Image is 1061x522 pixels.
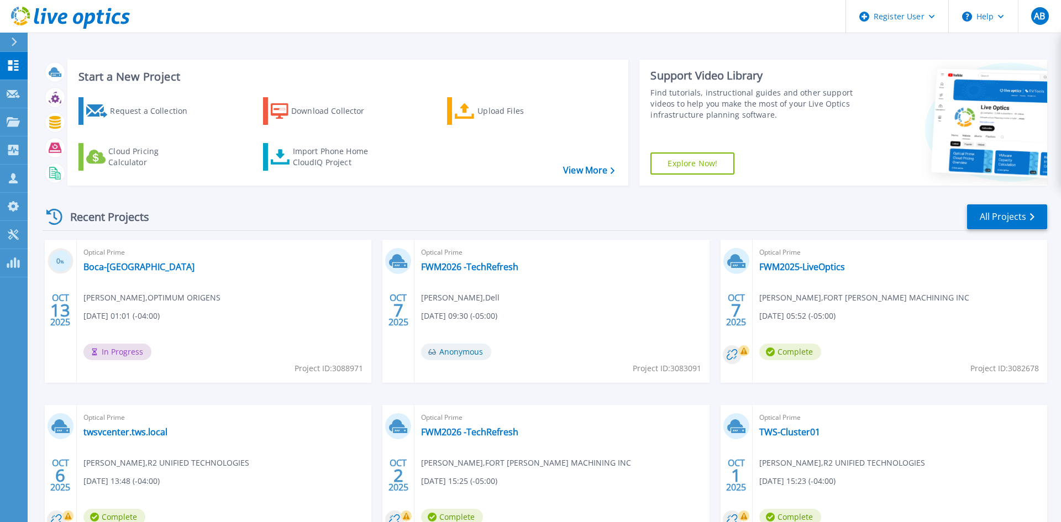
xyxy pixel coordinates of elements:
[60,259,64,265] span: %
[78,97,202,125] a: Request a Collection
[83,412,365,424] span: Optical Prime
[421,292,500,304] span: [PERSON_NAME] , Dell
[759,457,925,469] span: [PERSON_NAME] , R2 UNIFIED TECHNOLOGIES
[726,455,747,495] div: OCT 2025
[78,71,614,83] h3: Start a New Project
[650,152,734,175] a: Explore Now!
[50,455,71,495] div: OCT 2025
[263,97,386,125] a: Download Collector
[563,165,614,176] a: View More
[759,310,836,322] span: [DATE] 05:52 (-05:00)
[295,362,363,375] span: Project ID: 3088971
[759,426,820,437] a: TWS-Cluster01
[759,344,821,360] span: Complete
[421,261,518,272] a: FWM2026 -TechRefresh
[421,344,491,360] span: Anonymous
[726,290,747,330] div: OCT 2025
[388,455,409,495] div: OCT 2025
[447,97,570,125] a: Upload Files
[759,246,1041,259] span: Optical Prime
[421,412,702,424] span: Optical Prime
[78,143,202,171] a: Cloud Pricing Calculator
[83,475,160,487] span: [DATE] 13:48 (-04:00)
[43,203,164,230] div: Recent Projects
[50,305,70,315] span: 13
[291,100,380,122] div: Download Collector
[477,100,566,122] div: Upload Files
[650,87,858,120] div: Find tutorials, instructional guides and other support videos to help you make the most of your L...
[421,475,497,487] span: [DATE] 15:25 (-05:00)
[83,426,167,437] a: twsvcenter.tws.local
[55,471,65,480] span: 6
[393,471,403,480] span: 2
[731,305,741,315] span: 7
[759,475,836,487] span: [DATE] 15:23 (-04:00)
[83,310,160,322] span: [DATE] 01:01 (-04:00)
[83,246,365,259] span: Optical Prime
[421,310,497,322] span: [DATE] 09:30 (-05:00)
[731,471,741,480] span: 1
[48,255,73,268] h3: 0
[759,261,845,272] a: FWM2025-LiveOptics
[759,412,1041,424] span: Optical Prime
[421,457,631,469] span: [PERSON_NAME] , FORT [PERSON_NAME] MACHINING INC
[970,362,1039,375] span: Project ID: 3082678
[393,305,403,315] span: 7
[650,68,858,83] div: Support Video Library
[83,261,195,272] a: Boca-[GEOGRAPHIC_DATA]
[83,344,151,360] span: In Progress
[83,292,220,304] span: [PERSON_NAME] , OPTIMUM ORIGENS
[108,146,197,168] div: Cloud Pricing Calculator
[421,246,702,259] span: Optical Prime
[293,146,379,168] div: Import Phone Home CloudIQ Project
[388,290,409,330] div: OCT 2025
[110,100,198,122] div: Request a Collection
[967,204,1047,229] a: All Projects
[50,290,71,330] div: OCT 2025
[759,292,969,304] span: [PERSON_NAME] , FORT [PERSON_NAME] MACHINING INC
[421,426,518,437] a: FWM2026 -TechRefresh
[633,362,701,375] span: Project ID: 3083091
[1034,12,1045,20] span: AB
[83,457,249,469] span: [PERSON_NAME] , R2 UNIFIED TECHNOLOGIES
